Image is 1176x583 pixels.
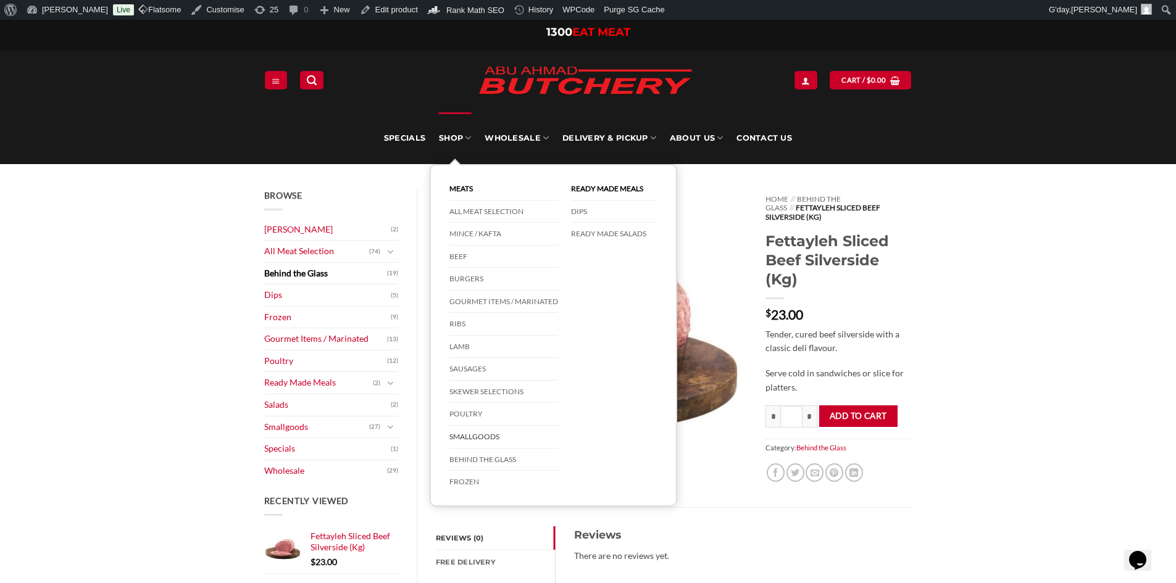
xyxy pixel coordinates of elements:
input: Increase quantity of Fettayleh Sliced Beef Silverside (Kg) [803,405,817,427]
a: Beef [449,246,558,268]
a: My account [794,71,817,89]
a: Search [300,71,323,89]
a: Lamb [449,336,558,358]
span: (2) [391,395,398,414]
span: (29) [387,461,398,480]
bdi: 23.00 [765,307,803,322]
a: Burgers [449,268,558,291]
a: Frozen [449,471,558,493]
a: Behind The Glass [449,449,558,471]
span: $ [311,556,315,567]
a: Reviews (0) [436,526,555,550]
a: Smallgoods [449,426,558,449]
span: // [791,194,795,204]
a: Menu [265,71,287,89]
span: (27) [369,418,380,436]
a: DIPS [571,201,657,223]
a: Share on Facebook [767,463,785,481]
a: View cart [830,71,911,89]
p: Serve cold in sandwiches or slice for platters. [765,366,912,394]
a: 1300EAT MEAT [546,25,630,39]
a: Poultry [264,350,388,372]
input: Product quantity [780,405,802,427]
a: FREE Delivery [436,550,555,574]
a: Wholesale [264,460,388,482]
a: Meats [449,178,558,201]
a: Live [113,4,134,15]
span: (5) [391,286,398,305]
span: 1300 [546,25,572,39]
a: Behind the Glass [796,444,846,452]
a: All Meat Selection [264,241,370,262]
span: Recently Viewed [264,495,349,506]
img: Abu Ahmad Butchery [468,58,703,105]
a: Wholesale [485,112,549,164]
h1: Fettayleh Sliced Beef Silverside (Kg) [765,231,912,289]
a: Specials [264,438,391,460]
span: Category: [765,439,912,457]
span: (1) [391,440,398,458]
button: Toggle [383,245,398,258]
a: About Us [670,112,723,164]
a: Delivery & Pickup [562,112,656,164]
a: Gourmet Items / Marinated [264,328,388,350]
span: (19) [387,264,398,283]
input: Reduce quantity of Fettayleh Sliced Beef Silverside (Kg) [765,405,780,427]
span: EAT MEAT [572,25,630,39]
span: $ [765,308,771,318]
button: Toggle [383,376,398,390]
a: Ready Made Meals [264,372,373,394]
a: Share on LinkedIn [845,463,863,481]
button: Add to cart [819,405,898,427]
img: Avatar of Zacky Kawtharani [1141,4,1152,15]
span: (74) [369,242,380,261]
a: Poultry [449,403,558,426]
a: Ready Made Salads [571,223,657,245]
a: Home [765,194,788,204]
span: Fettayleh Sliced Beef Silverside (Kg) [311,531,390,552]
a: Skewer Selections [449,381,558,403]
a: Pin on Pinterest [825,463,843,481]
iframe: chat widget [1124,534,1164,571]
a: All Meat Selection [449,201,558,223]
a: Contact Us [736,112,792,164]
span: $ [867,75,871,86]
span: Rank Math SEO [446,6,504,15]
button: Toggle [383,420,398,434]
span: (9) [391,308,398,326]
bdi: 0.00 [867,76,886,84]
a: Behind the Glass [264,263,388,284]
bdi: 23.00 [311,556,337,567]
span: Browse [264,190,302,201]
a: Mince / Kafta [449,223,558,246]
a: Share on Twitter [786,463,804,481]
h3: Reviews [574,526,894,544]
a: Ready Made Meals [571,178,657,201]
a: Email to a Friend [806,463,824,481]
p: There are no reviews yet. [574,549,894,563]
a: [PERSON_NAME] [264,219,391,241]
a: Sausages [449,358,558,381]
a: Frozen [264,307,391,328]
span: Fettayleh Sliced Beef Silverside (Kg) [765,203,880,221]
a: Fettayleh Sliced Beef Silverside (Kg) [311,531,399,553]
a: Gourmet Items / Marinated [449,291,558,313]
span: [PERSON_NAME] [1071,5,1137,14]
p: Tender, cured beef silverside with a classic deli flavour. [765,328,912,355]
span: Cart / [841,75,886,86]
a: Specials [384,112,425,164]
span: (12) [387,352,398,370]
span: (13) [387,330,398,349]
a: Behind the Glass [765,194,841,212]
span: (2) [391,220,398,239]
a: Ribs [449,313,558,336]
a: Dips [264,284,391,306]
a: Smallgoods [264,416,370,438]
span: (2) [373,374,380,392]
a: Salads [264,394,391,416]
span: // [790,203,794,212]
a: SHOP [439,112,471,164]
